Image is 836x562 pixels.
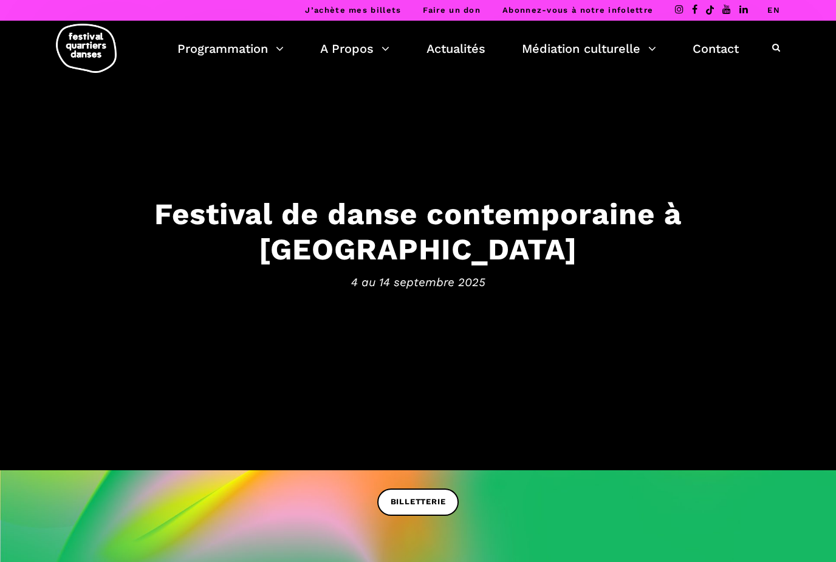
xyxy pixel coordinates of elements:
a: A Propos [320,38,389,59]
span: BILLETTERIE [391,496,446,509]
a: J’achète mes billets [305,5,401,15]
a: Actualités [427,38,485,59]
a: Programmation [177,38,284,59]
a: Contact [693,38,739,59]
a: Faire un don [423,5,481,15]
h3: Festival de danse contemporaine à [GEOGRAPHIC_DATA] [41,196,795,267]
a: Médiation culturelle [522,38,656,59]
a: EN [767,5,780,15]
img: logo-fqd-med [56,24,117,73]
a: BILLETTERIE [377,488,459,516]
span: 4 au 14 septembre 2025 [41,273,795,292]
a: Abonnez-vous à notre infolettre [502,5,653,15]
